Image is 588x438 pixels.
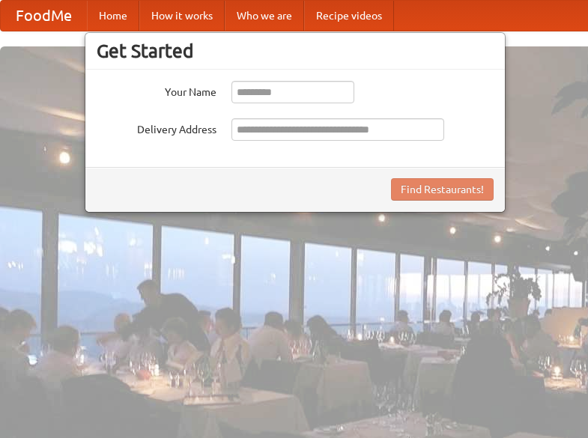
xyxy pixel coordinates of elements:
[139,1,225,31] a: How it works
[97,40,494,62] h3: Get Started
[391,178,494,201] button: Find Restaurants!
[1,1,87,31] a: FoodMe
[225,1,304,31] a: Who we are
[97,118,216,137] label: Delivery Address
[87,1,139,31] a: Home
[304,1,394,31] a: Recipe videos
[97,81,216,100] label: Your Name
